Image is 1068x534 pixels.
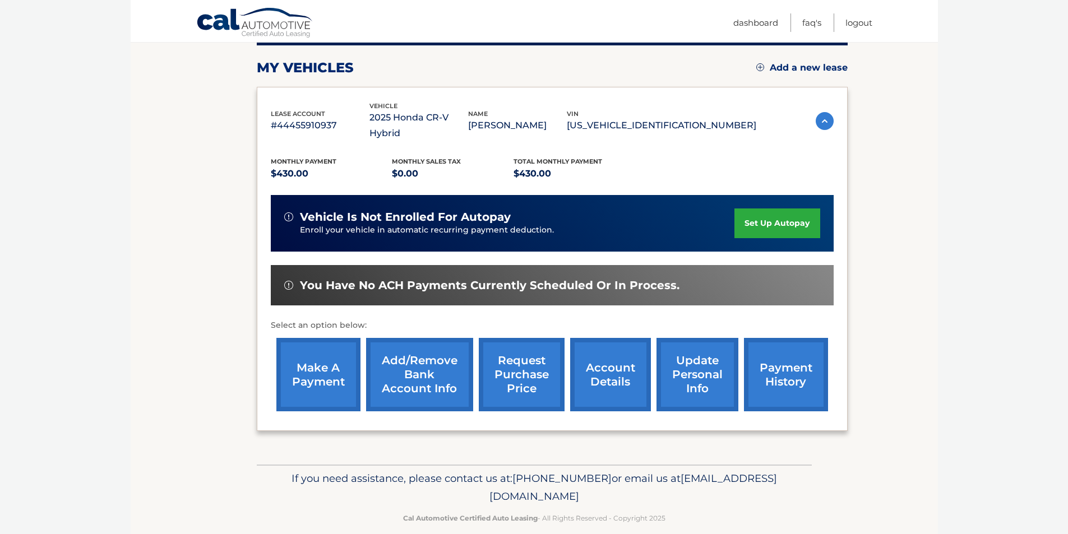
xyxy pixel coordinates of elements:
p: [PERSON_NAME] [468,118,567,133]
p: 2025 Honda CR-V Hybrid [369,110,468,141]
p: [US_VEHICLE_IDENTIFICATION_NUMBER] [567,118,756,133]
p: $430.00 [271,166,392,182]
h2: my vehicles [257,59,354,76]
span: Monthly Payment [271,157,336,165]
p: $0.00 [392,166,514,182]
span: vehicle [369,102,397,110]
span: [EMAIL_ADDRESS][DOMAIN_NAME] [489,472,777,503]
img: accordion-active.svg [816,112,834,130]
img: add.svg [756,63,764,71]
p: Enroll your vehicle in automatic recurring payment deduction. [300,224,735,236]
img: alert-white.svg [284,212,293,221]
p: #44455910937 [271,118,369,133]
span: [PHONE_NUMBER] [512,472,612,485]
img: alert-white.svg [284,281,293,290]
a: Add a new lease [756,62,848,73]
a: make a payment [276,338,360,411]
p: Select an option below: [271,319,834,332]
p: $430.00 [514,166,635,182]
a: Add/Remove bank account info [366,338,473,411]
a: account details [570,338,651,411]
span: vin [567,110,579,118]
span: Monthly sales Tax [392,157,461,165]
a: FAQ's [802,13,821,32]
p: If you need assistance, please contact us at: or email us at [264,470,805,505]
span: name [468,110,488,118]
a: update personal info [656,338,738,411]
span: You have no ACH payments currently scheduled or in process. [300,278,679,292]
a: request purchase price [479,338,565,411]
span: lease account [271,110,325,118]
strong: Cal Automotive Certified Auto Leasing [403,514,538,522]
span: vehicle is not enrolled for autopay [300,210,511,224]
p: - All Rights Reserved - Copyright 2025 [264,512,805,524]
a: Dashboard [733,13,778,32]
a: Cal Automotive [196,7,314,40]
a: set up autopay [734,208,820,238]
span: Total Monthly Payment [514,157,602,165]
a: Logout [845,13,872,32]
a: payment history [744,338,828,411]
